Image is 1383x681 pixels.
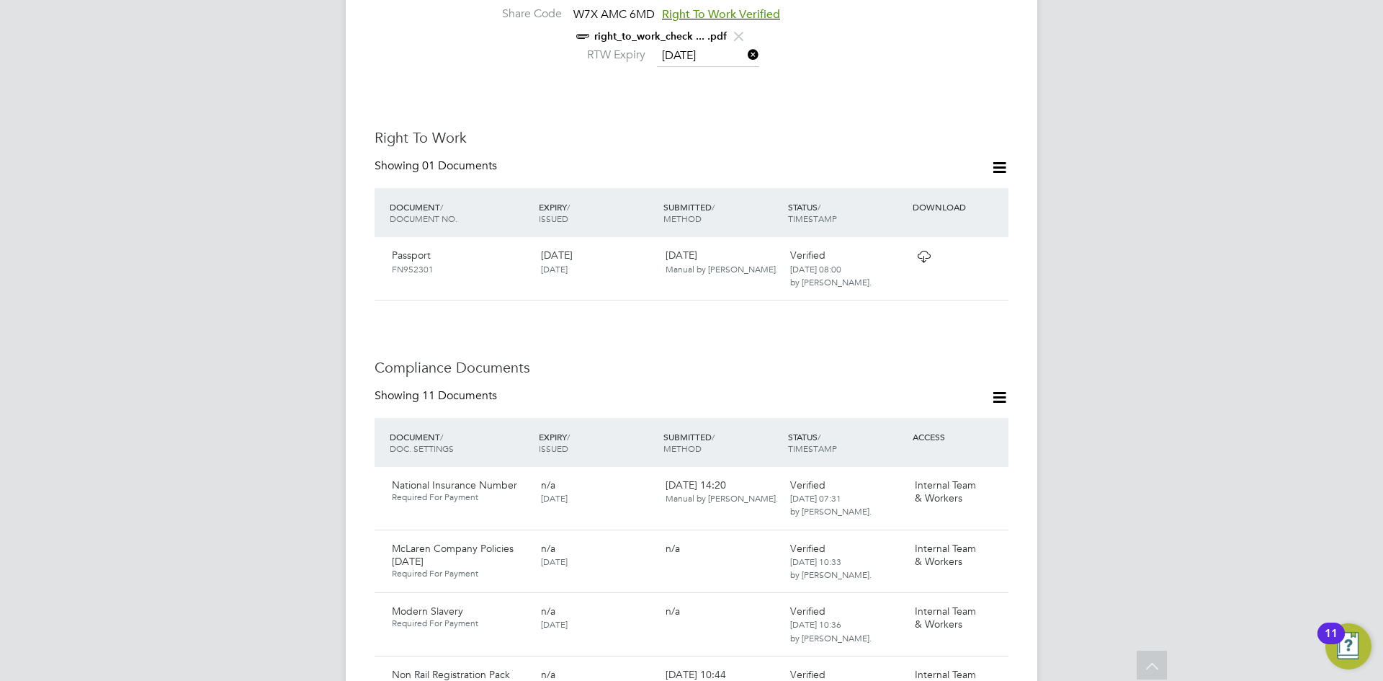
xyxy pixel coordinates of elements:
[666,605,680,618] span: n/a
[539,213,568,224] span: ISSUED
[818,201,820,213] span: /
[541,263,568,275] span: [DATE]
[790,263,841,275] span: [DATE] 08:00
[392,491,529,503] span: Required For Payment
[666,492,778,504] span: Manual by [PERSON_NAME].
[567,431,570,442] span: /
[392,605,463,618] span: Modern Slavery
[539,442,568,454] span: ISSUED
[386,194,535,231] div: DOCUMENT
[790,605,825,618] span: Verified
[915,605,976,631] span: Internal Team & Workers
[386,424,535,461] div: DOCUMENT
[790,542,825,555] span: Verified
[541,492,568,504] span: [DATE]
[392,479,517,491] span: National Insurance Number
[375,159,500,174] div: Showing
[392,542,514,568] span: McLaren Company Policies [DATE]
[660,194,784,231] div: SUBMITTED
[422,159,497,173] span: 01 Documents
[541,618,568,630] span: [DATE]
[541,556,568,567] span: [DATE]
[712,201,715,213] span: /
[375,358,1008,377] h3: Compliance Documents
[573,7,655,22] span: W7X AMC 6MD
[663,213,702,224] span: METHOD
[915,479,976,504] span: Internal Team & Workers
[712,431,715,442] span: /
[790,249,825,262] span: Verified
[535,243,660,280] div: [DATE]
[392,618,529,629] span: Required For Payment
[390,442,454,454] span: DOC. SETTINGS
[535,424,660,461] div: EXPIRY
[666,263,778,275] span: Manual by [PERSON_NAME].
[573,48,645,63] label: RTW Expiry
[790,479,825,491] span: Verified
[784,424,909,461] div: STATUS
[666,542,680,555] span: n/a
[375,388,500,404] div: Showing
[790,668,825,681] span: Verified
[660,243,784,280] div: [DATE]
[790,492,872,517] span: [DATE] 07:31 by [PERSON_NAME].
[567,201,570,213] span: /
[790,276,872,288] span: by [PERSON_NAME].
[392,568,529,579] span: Required For Payment
[790,556,872,580] span: [DATE] 10:33 by [PERSON_NAME].
[390,213,457,224] span: DOCUMENT NO.
[375,128,1008,147] h3: Right To Work
[788,442,837,454] span: TIMESTAMP
[440,431,443,442] span: /
[392,668,510,681] span: Non Rail Registration Pack
[663,442,702,454] span: METHOD
[657,45,759,67] input: Select one
[915,542,976,568] span: Internal Team & Workers
[909,194,1008,220] div: DOWNLOAD
[818,431,820,442] span: /
[1325,633,1338,652] div: 11
[535,194,660,231] div: EXPIRY
[660,424,784,461] div: SUBMITTED
[440,201,443,213] span: /
[392,263,434,275] span: FN952301
[541,479,555,491] span: n/a
[790,618,872,643] span: [DATE] 10:36 by [PERSON_NAME].
[386,243,535,280] div: Passport
[541,668,555,681] span: n/a
[666,479,778,504] span: [DATE] 14:20
[594,30,727,43] a: right_to_work_check ... .pdf
[1325,623,1371,669] button: Open Resource Center, 11 new notifications
[788,213,837,224] span: TIMESTAMP
[784,194,909,231] div: STATUS
[541,542,555,555] span: n/a
[461,6,562,22] label: Share Code
[422,388,497,403] span: 11 Documents
[662,7,780,22] span: Right To Work Verified
[909,424,1008,450] div: ACCESS
[541,605,555,618] span: n/a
